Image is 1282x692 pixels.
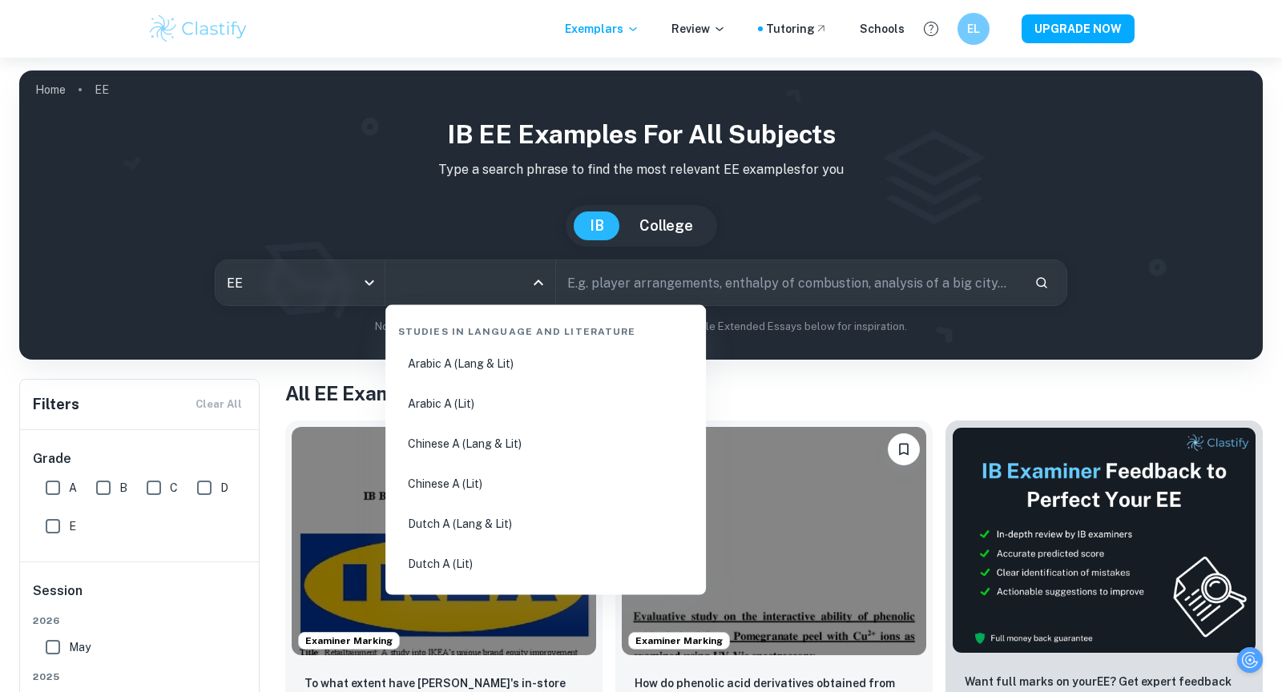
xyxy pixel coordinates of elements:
img: Thumbnail [952,427,1256,654]
li: Chinese A (Lit) [392,465,699,502]
div: EE [216,260,385,305]
h6: EL [965,20,983,38]
h6: Filters [33,393,79,416]
li: Chinese A (Lang & Lit) [392,425,699,462]
input: E.g. player arrangements, enthalpy of combustion, analysis of a big city... [556,260,1022,305]
img: Clastify logo [147,13,249,45]
p: Type a search phrase to find the most relevant EE examples for you [32,160,1250,179]
li: Arabic A (Lit) [392,385,699,422]
h6: Session [33,581,248,614]
p: Not sure what to search for? You can always look through our example Extended Essays below for in... [32,319,1250,335]
span: 2026 [33,614,248,628]
button: Help and Feedback [917,15,945,42]
li: English A (Lang & Lit) [392,585,699,622]
p: EE [95,81,109,99]
button: EL [957,13,990,45]
h1: All EE Examples [285,379,1263,408]
h6: Grade [33,449,248,469]
div: Studies in Language and Literature [392,312,699,345]
span: A [69,479,77,497]
button: UPGRADE NOW [1022,14,1135,43]
img: Business and Management EE example thumbnail: To what extent have IKEA's in-store reta [292,427,596,655]
img: Chemistry EE example thumbnail: How do phenolic acid derivatives obtaine [622,427,926,655]
span: 2025 [33,670,248,684]
li: Dutch A (Lang & Lit) [392,505,699,542]
li: Arabic A (Lang & Lit) [392,345,699,382]
button: Bookmark [888,433,920,465]
p: Exemplars [565,20,639,38]
span: Examiner Marking [299,634,399,648]
span: B [119,479,127,497]
a: Schools [860,20,905,38]
button: Search [1028,269,1055,296]
button: Close [527,272,550,294]
a: Home [35,78,66,101]
h1: IB EE examples for all subjects [32,115,1250,154]
button: College [623,211,709,240]
span: D [220,479,228,497]
span: May [69,638,91,656]
p: Review [671,20,726,38]
span: Examiner Marking [629,634,729,648]
span: C [170,479,178,497]
span: E [69,517,76,535]
a: Tutoring [766,20,828,38]
button: IB [574,211,620,240]
img: profile cover [19,70,1263,360]
li: Dutch A (Lit) [392,545,699,582]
